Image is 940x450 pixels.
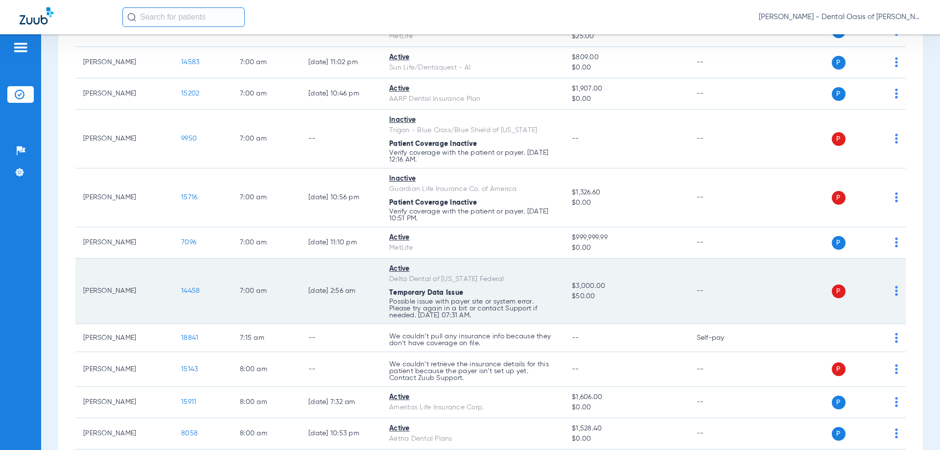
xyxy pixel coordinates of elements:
span: 14583 [181,59,199,66]
img: hamburger-icon [13,42,28,53]
span: 9950 [181,135,197,142]
span: P [832,191,846,205]
span: P [832,236,846,250]
td: 7:00 AM [232,259,301,324]
span: P [832,284,846,298]
span: $0.00 [572,198,681,208]
span: $0.00 [572,403,681,413]
div: Aetna Dental Plans [389,434,556,444]
td: 7:15 AM [232,324,301,352]
td: -- [301,110,381,168]
div: Ameritas Life Insurance Corp. [389,403,556,413]
span: $0.00 [572,94,681,104]
span: -- [572,334,579,341]
td: [DATE] 11:10 PM [301,227,381,259]
span: 7096 [181,239,196,246]
img: group-dot-blue.svg [895,286,898,296]
p: Possible issue with payer site or system error. Please try again in a bit or contact Support if n... [389,298,556,319]
span: $809.00 [572,52,681,63]
div: Sun Life/Dentaquest - AI [389,63,556,73]
span: $3,000.00 [572,281,681,291]
div: Active [389,392,556,403]
span: 15716 [181,194,197,201]
td: [PERSON_NAME] [75,78,173,110]
div: Active [389,424,556,434]
span: $1,528.40 [572,424,681,434]
td: [PERSON_NAME] [75,387,173,418]
span: P [832,396,846,409]
img: group-dot-blue.svg [895,134,898,143]
span: $50.00 [572,291,681,302]
div: Inactive [389,115,556,125]
img: group-dot-blue.svg [895,364,898,374]
div: Delta Dental of [US_STATE] Federal [389,274,556,284]
span: 15202 [181,90,199,97]
span: P [832,87,846,101]
img: group-dot-blue.svg [895,397,898,407]
td: -- [301,352,381,387]
td: 7:00 AM [232,47,301,78]
td: -- [689,47,755,78]
p: Verify coverage with the patient or payer. [DATE] 10:51 PM. [389,208,556,222]
div: Active [389,233,556,243]
td: [DATE] 11:02 PM [301,47,381,78]
span: $1,907.00 [572,84,681,94]
td: [DATE] 10:56 PM [301,168,381,227]
div: Active [389,84,556,94]
span: 18841 [181,334,198,341]
span: $0.00 [572,63,681,73]
td: [PERSON_NAME] [75,227,173,259]
span: Patient Coverage Inactive [389,141,477,147]
div: Inactive [389,174,556,184]
td: [PERSON_NAME] [75,47,173,78]
iframe: Chat Widget [891,403,940,450]
td: [PERSON_NAME] [75,259,173,324]
span: 14458 [181,287,200,294]
td: -- [301,324,381,352]
div: Guardian Life Insurance Co. of America [389,184,556,194]
td: [PERSON_NAME] [75,324,173,352]
span: -- [572,135,579,142]
div: Active [389,52,556,63]
td: -- [689,110,755,168]
img: group-dot-blue.svg [895,192,898,202]
img: Search Icon [127,13,136,22]
img: group-dot-blue.svg [895,333,898,343]
td: 8:00 AM [232,352,301,387]
p: We couldn’t retrieve the insurance details for this patient because the payer isn’t set up yet. C... [389,361,556,381]
span: $999,999.99 [572,233,681,243]
div: AARP Dental Insurance Plan [389,94,556,104]
div: Active [389,264,556,274]
p: We couldn’t pull any insurance info because they don’t have coverage on file. [389,333,556,347]
span: $0.00 [572,434,681,444]
span: [PERSON_NAME] - Dental Oasis of [PERSON_NAME] [759,12,920,22]
span: $25.00 [572,31,681,42]
td: Self-pay [689,324,755,352]
td: [PERSON_NAME] [75,110,173,168]
img: group-dot-blue.svg [895,237,898,247]
td: -- [689,168,755,227]
td: [DATE] 10:53 PM [301,418,381,450]
td: 8:00 AM [232,418,301,450]
td: -- [689,387,755,418]
td: [DATE] 7:32 AM [301,387,381,418]
img: Zuub Logo [20,7,53,24]
td: 8:00 AM [232,387,301,418]
span: $1,606.00 [572,392,681,403]
span: 8058 [181,430,198,437]
img: group-dot-blue.svg [895,89,898,98]
div: Trigon - Blue Cross/Blue Shield of [US_STATE] [389,125,556,136]
span: $0.00 [572,243,681,253]
img: group-dot-blue.svg [895,57,898,67]
td: 7:00 AM [232,168,301,227]
div: MetLife [389,31,556,42]
td: [DATE] 2:56 AM [301,259,381,324]
span: -- [572,366,579,373]
td: -- [689,259,755,324]
td: [PERSON_NAME] [75,352,173,387]
span: P [832,56,846,70]
span: 15911 [181,399,196,405]
td: [PERSON_NAME] [75,168,173,227]
td: 7:00 AM [232,227,301,259]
